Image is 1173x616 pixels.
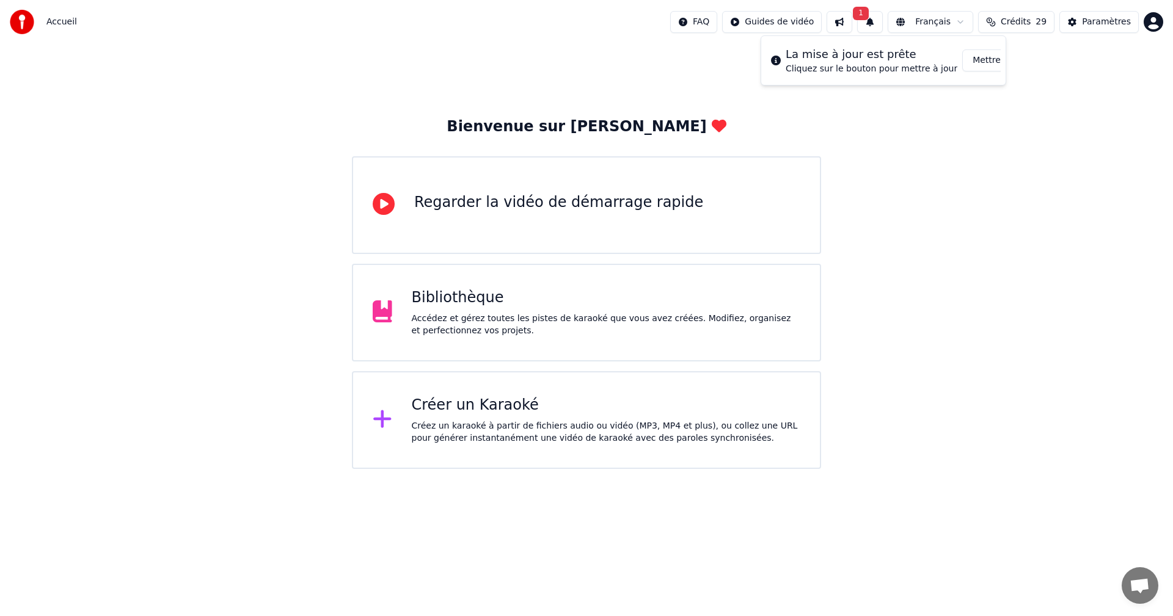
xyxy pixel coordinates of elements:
[857,11,883,33] button: 1
[786,63,957,75] div: Cliquez sur le bouton pour mettre à jour
[412,288,801,308] div: Bibliothèque
[447,117,726,137] div: Bienvenue sur [PERSON_NAME]
[10,10,34,34] img: youka
[412,396,801,415] div: Créer un Karaoké
[412,420,801,444] div: Créez un karaoké à partir de fichiers audio ou vidéo (MP3, MP4 et plus), ou collez une URL pour g...
[1082,16,1131,28] div: Paramètres
[412,313,801,337] div: Accédez et gérez toutes les pistes de karaoké que vous avez créées. Modifiez, organisez et perfec...
[670,11,717,33] button: FAQ
[978,11,1054,33] button: Crédits29
[722,11,822,33] button: Guides de vidéo
[853,7,869,20] span: 1
[1036,16,1047,28] span: 29
[786,46,957,63] div: La mise à jour est prête
[1122,567,1158,604] div: Ouvrir le chat
[1059,11,1139,33] button: Paramètres
[414,193,703,212] div: Regarder la vidéo de démarrage rapide
[46,16,77,28] span: Accueil
[46,16,77,28] nav: breadcrumb
[1001,16,1031,28] span: Crédits
[962,49,1039,71] button: Mettre à Jour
